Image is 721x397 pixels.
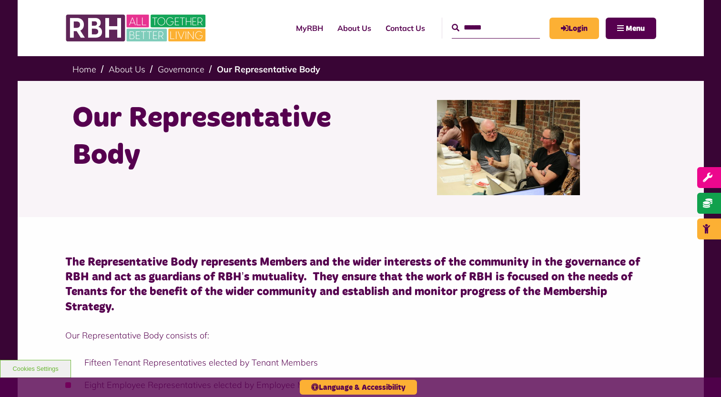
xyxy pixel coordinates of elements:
[289,15,330,41] a: MyRBH
[300,380,417,395] button: Language & Accessibility
[606,18,656,39] button: Navigation
[65,356,656,369] li: Fifteen Tenant Representatives elected by Tenant Members
[72,64,96,75] a: Home
[65,255,656,315] h4: The Representative Body represents Members and the wider interests of the community in the govern...
[330,15,378,41] a: About Us
[72,100,354,174] h1: Our Representative Body
[378,15,432,41] a: Contact Us
[65,10,208,47] img: RBH
[158,64,204,75] a: Governance
[217,64,320,75] a: Our Representative Body
[437,100,580,195] img: Rep Body
[678,354,721,397] iframe: Netcall Web Assistant for live chat
[549,18,599,39] a: MyRBH
[626,25,645,32] span: Menu
[109,64,145,75] a: About Us
[65,329,656,342] p: Our Representative Body consists of:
